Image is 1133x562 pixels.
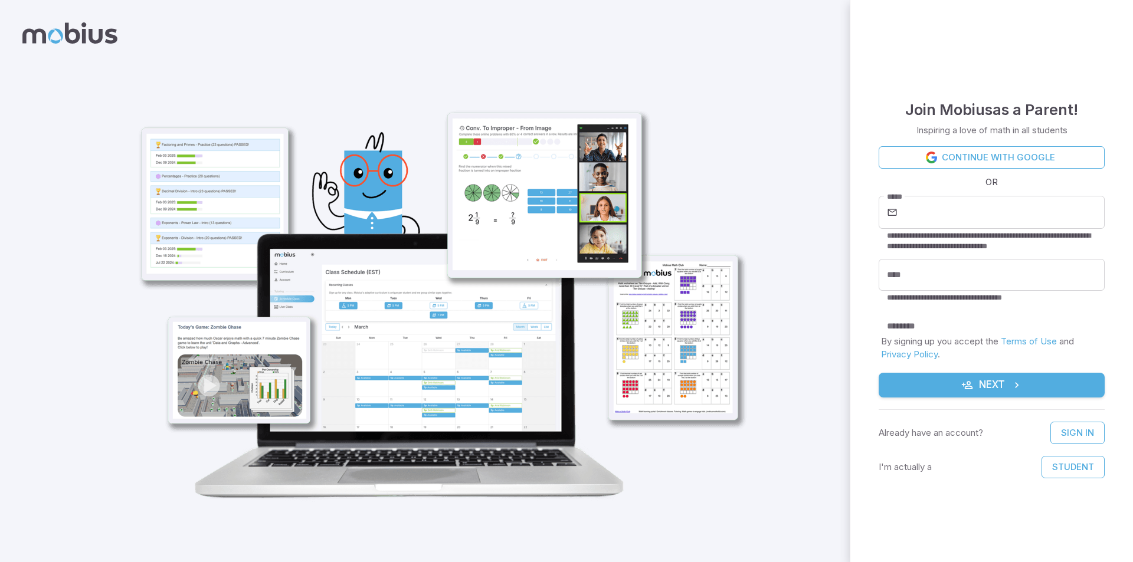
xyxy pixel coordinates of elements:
[881,335,1102,361] p: By signing up you accept the and .
[879,461,932,474] p: I'm actually a
[916,124,1067,137] p: Inspiring a love of math in all students
[905,98,1078,121] h4: Join Mobius as a Parent !
[879,146,1105,169] a: Continue with Google
[1001,336,1057,347] a: Terms of Use
[983,176,1001,189] span: OR
[881,349,938,360] a: Privacy Policy
[109,41,760,518] img: parent_1-illustration
[1042,456,1105,478] button: Student
[1050,422,1105,444] a: Sign In
[879,373,1105,397] button: Next
[879,426,983,439] p: Already have an account?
